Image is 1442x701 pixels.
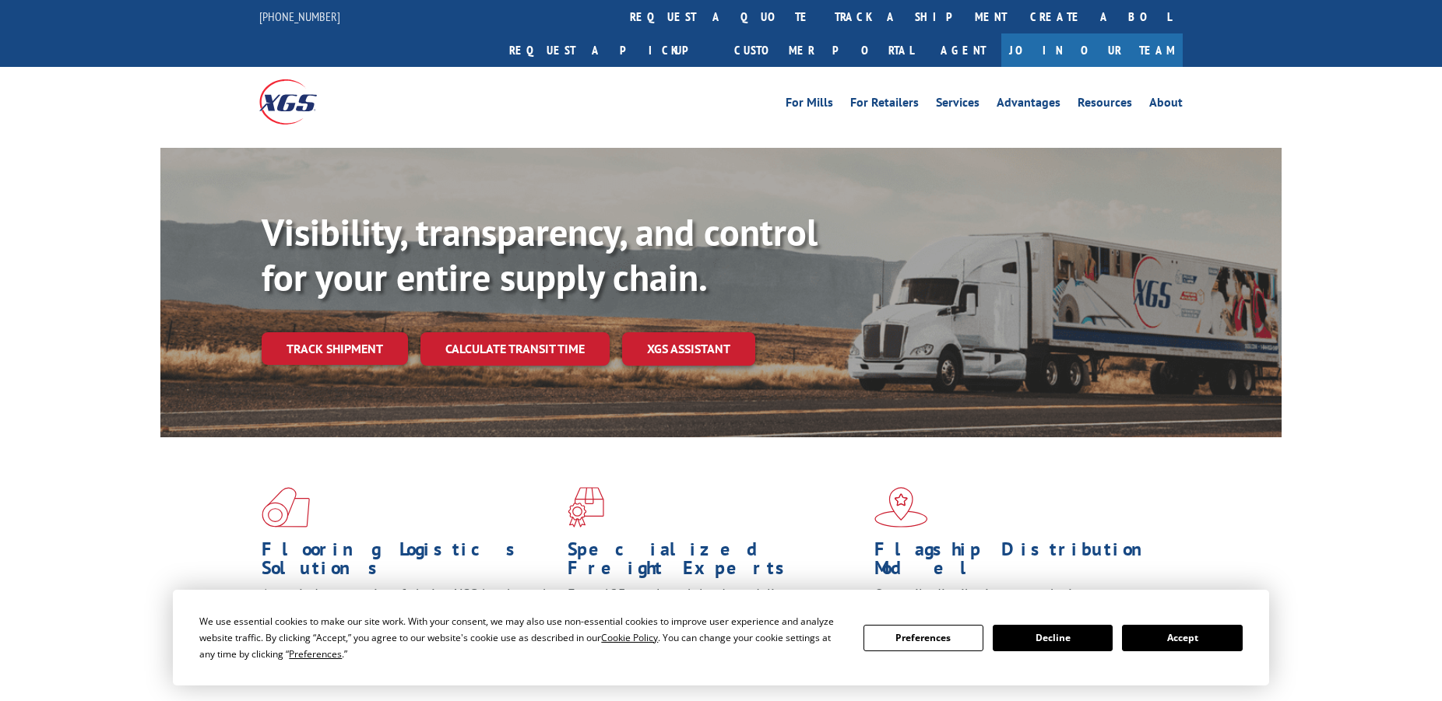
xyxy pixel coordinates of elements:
b: Visibility, transparency, and control for your entire supply chain. [262,208,818,301]
div: We use essential cookies to make our site work. With your consent, we may also use non-essential ... [199,613,844,662]
a: About [1149,96,1183,114]
a: Services [936,96,980,114]
span: Cookie Policy [601,631,658,644]
button: Accept [1122,625,1242,651]
a: XGS ASSISTANT [622,332,755,366]
div: Cookie Consent Prompt [173,590,1269,685]
p: From 123 overlength loads to delicate cargo, our experienced staff knows the best way to move you... [568,585,862,654]
button: Preferences [863,625,983,651]
a: [PHONE_NUMBER] [259,9,340,24]
h1: Flagship Distribution Model [874,540,1169,585]
a: Agent [925,33,1001,67]
img: xgs-icon-focused-on-flooring-red [568,487,604,528]
a: Join Our Team [1001,33,1183,67]
img: xgs-icon-flagship-distribution-model-red [874,487,928,528]
span: As an industry carrier of choice, XGS has brought innovation and dedication to flooring logistics... [262,585,555,640]
h1: Flooring Logistics Solutions [262,540,556,585]
a: Request a pickup [498,33,723,67]
a: Advantages [997,96,1060,114]
a: Track shipment [262,332,408,365]
a: Calculate transit time [420,332,610,366]
a: Customer Portal [723,33,925,67]
a: Resources [1078,96,1132,114]
img: xgs-icon-total-supply-chain-intelligence-red [262,487,310,528]
h1: Specialized Freight Experts [568,540,862,585]
a: For Mills [786,96,833,114]
a: For Retailers [850,96,919,114]
button: Decline [993,625,1113,651]
span: Our agile distribution network gives you nationwide inventory management on demand. [874,585,1161,622]
span: Preferences [289,647,342,661]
